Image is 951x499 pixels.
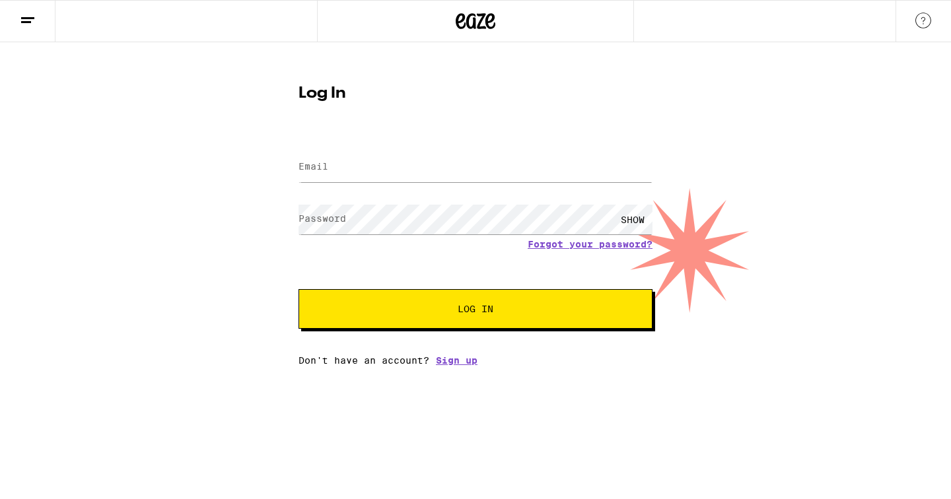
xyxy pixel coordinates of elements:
[528,239,652,249] a: Forgot your password?
[299,289,652,329] button: Log In
[458,304,493,314] span: Log In
[299,355,652,366] div: Don't have an account?
[299,152,652,182] input: Email
[299,86,652,102] h1: Log In
[436,355,477,366] a: Sign up
[299,161,328,172] label: Email
[299,213,346,224] label: Password
[613,205,652,234] div: SHOW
